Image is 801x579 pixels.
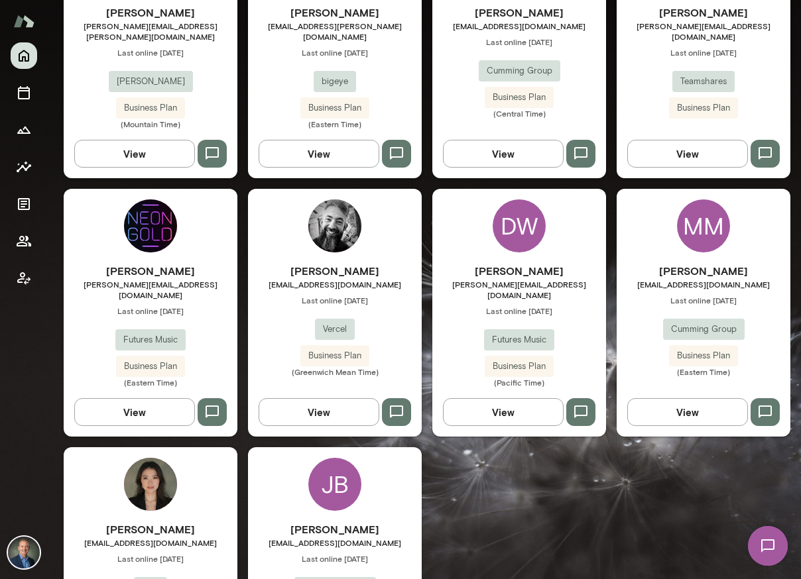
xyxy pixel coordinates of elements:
[443,398,564,426] button: View
[617,47,790,58] span: Last online [DATE]
[64,263,237,279] h6: [PERSON_NAME]
[248,263,422,279] h6: [PERSON_NAME]
[627,140,748,168] button: View
[248,521,422,537] h6: [PERSON_NAME]
[432,305,606,316] span: Last online [DATE]
[64,279,237,300] span: [PERSON_NAME][EMAIL_ADDRESS][DOMAIN_NAME]
[627,398,748,426] button: View
[8,537,40,568] img: Michael Alden
[248,119,422,129] span: (Eastern Time)
[11,228,37,254] button: Members
[115,333,186,346] span: Futures Music
[484,333,554,346] span: Futures Music
[11,154,37,180] button: Insights
[677,199,730,252] div: MM
[308,199,361,252] img: Matt Cleghorn
[663,323,745,336] span: Cumming Group
[432,377,606,388] span: (Pacific Time)
[432,263,606,279] h6: [PERSON_NAME]
[493,199,546,252] div: DW
[672,75,735,88] span: Teamshares
[485,360,554,373] span: Business Plan
[432,108,606,119] span: (Central Time)
[315,323,355,336] span: Vercel
[443,140,564,168] button: View
[64,21,237,42] span: [PERSON_NAME][EMAIL_ADDRESS][PERSON_NAME][DOMAIN_NAME]
[109,75,193,88] span: [PERSON_NAME]
[617,5,790,21] h6: [PERSON_NAME]
[64,305,237,316] span: Last online [DATE]
[64,553,237,564] span: Last online [DATE]
[248,537,422,548] span: [EMAIL_ADDRESS][DOMAIN_NAME]
[11,191,37,217] button: Documents
[617,366,790,377] span: (Eastern Time)
[11,265,37,291] button: Client app
[248,47,422,58] span: Last online [DATE]
[13,9,34,34] img: Mento
[248,21,422,42] span: [EMAIL_ADDRESS][PERSON_NAME][DOMAIN_NAME]
[64,521,237,537] h6: [PERSON_NAME]
[248,366,422,377] span: (Greenwich Mean Time)
[248,279,422,289] span: [EMAIL_ADDRESS][DOMAIN_NAME]
[124,199,177,252] img: Derek Davies
[11,117,37,143] button: Growth Plan
[485,91,554,104] span: Business Plan
[116,360,185,373] span: Business Plan
[479,64,560,78] span: Cumming Group
[11,42,37,69] button: Home
[116,101,185,115] span: Business Plan
[64,537,237,548] span: [EMAIL_ADDRESS][DOMAIN_NAME]
[11,79,37,106] button: Sessions
[64,5,237,21] h6: [PERSON_NAME]
[64,119,237,129] span: (Mountain Time)
[64,47,237,58] span: Last online [DATE]
[248,295,422,305] span: Last online [DATE]
[432,279,606,300] span: [PERSON_NAME][EMAIL_ADDRESS][DOMAIN_NAME]
[617,263,790,279] h6: [PERSON_NAME]
[259,398,379,426] button: View
[669,101,738,115] span: Business Plan
[300,349,369,362] span: Business Plan
[432,5,606,21] h6: [PERSON_NAME]
[124,458,177,511] img: Flora Zhang
[64,377,237,388] span: (Eastern Time)
[259,140,379,168] button: View
[617,279,790,289] span: [EMAIL_ADDRESS][DOMAIN_NAME]
[300,101,369,115] span: Business Plan
[74,140,195,168] button: View
[432,36,606,47] span: Last online [DATE]
[617,21,790,42] span: [PERSON_NAME][EMAIL_ADDRESS][DOMAIN_NAME]
[248,553,422,564] span: Last online [DATE]
[308,458,361,511] div: JB
[432,21,606,31] span: [EMAIL_ADDRESS][DOMAIN_NAME]
[617,295,790,305] span: Last online [DATE]
[314,75,356,88] span: bigeye
[248,5,422,21] h6: [PERSON_NAME]
[669,349,738,362] span: Business Plan
[74,398,195,426] button: View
